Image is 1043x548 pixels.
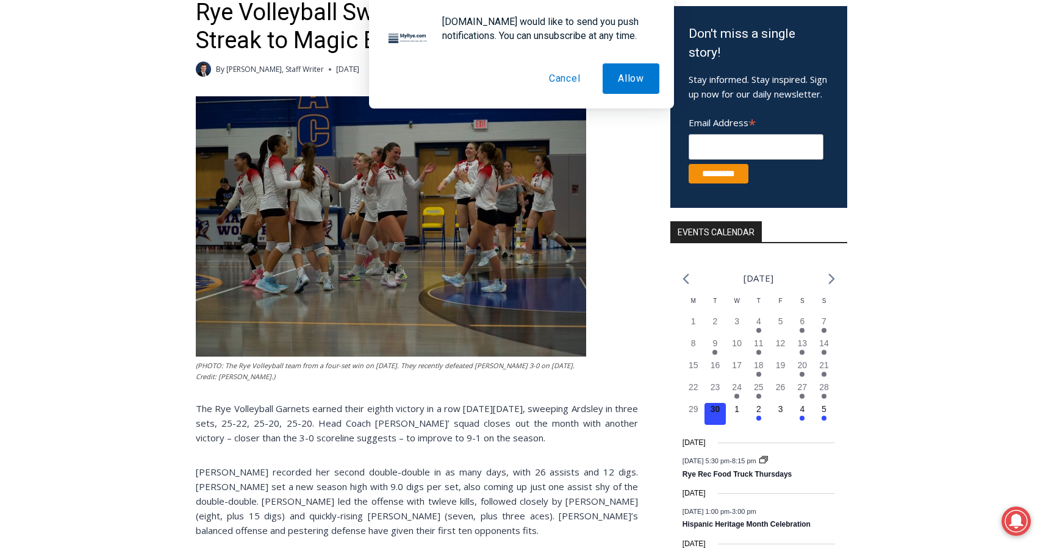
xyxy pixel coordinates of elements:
em: Has events [822,394,826,399]
button: Cancel [534,63,596,94]
time: 22 [689,382,698,392]
span: S [800,297,805,304]
span: 8:15 pm [732,457,756,464]
span: T [757,297,761,304]
button: 15 [683,359,704,381]
a: Rye Rec Food Truck Thursdays [683,470,792,480]
button: 1 [726,403,748,425]
em: Has events [756,350,761,355]
div: Tuesday [704,296,726,315]
button: 9 Has events [704,337,726,359]
button: 3 [726,315,748,337]
button: 30 [704,403,726,425]
p: The Rye Volleyball Garnets earned their eighth victory in a row [DATE][DATE], sweeping Ardsley in... [196,401,638,445]
span: F [779,297,783,304]
button: 10 [726,337,748,359]
button: 2 [704,315,726,337]
a: Previous month [683,273,689,285]
h2: Events Calendar [670,221,762,242]
button: 4 Has events [748,315,770,337]
span: M [691,297,696,304]
em: Has events [822,328,826,333]
time: 4 [800,404,805,414]
div: Monday [683,296,704,315]
button: 20 Has events [791,359,813,381]
time: 5 [822,404,826,414]
div: Wednesday [726,296,748,315]
div: Thursday [748,296,770,315]
button: 17 [726,359,748,381]
button: 24 Has events [726,381,748,403]
time: 2 [713,316,718,326]
em: Has events [712,350,717,355]
time: 17 [732,360,742,370]
div: Saturday [791,296,813,315]
time: 13 [798,338,808,348]
time: 29 [689,404,698,414]
time: 18 [754,360,764,370]
time: 1 [691,316,696,326]
button: 18 Has events [748,359,770,381]
a: Next month [828,273,835,285]
time: 10 [732,338,742,348]
time: 8 [691,338,696,348]
figcaption: (PHOTO: The Rye Volleyball team from a four-set win on [DATE]. They recently defeated [PERSON_NAM... [196,360,586,382]
time: [DATE] [683,488,706,499]
span: [DATE] 1:00 pm [683,508,729,515]
button: 4 Has events [791,403,813,425]
button: 26 [770,381,792,403]
time: 14 [819,338,829,348]
time: 3 [734,316,739,326]
em: Has events [756,394,761,399]
button: 22 [683,381,704,403]
time: 26 [776,382,786,392]
time: 28 [819,382,829,392]
button: 14 Has events [813,337,835,359]
time: 1 [734,404,739,414]
a: Hispanic Heritage Month Celebration [683,520,811,530]
em: Has events [822,372,826,377]
span: W [734,297,739,304]
button: 13 Has events [791,337,813,359]
time: - [683,508,756,515]
button: 8 [683,337,704,359]
time: 30 [711,404,720,414]
em: Has events [756,416,761,421]
button: 29 [683,403,704,425]
time: 19 [776,360,786,370]
time: 20 [798,360,808,370]
time: 25 [754,382,764,392]
button: 27 Has events [791,381,813,403]
time: [DATE] [683,437,706,449]
time: 23 [711,382,720,392]
em: Has events [822,350,826,355]
li: [DATE] [744,270,773,286]
button: 25 Has events [748,381,770,403]
em: Has events [822,416,826,421]
time: 6 [800,316,805,326]
time: 4 [756,316,761,326]
em: Has events [734,394,739,399]
span: 3:00 pm [732,508,756,515]
p: [PERSON_NAME] recorded her second double-double in as many days, with 26 assists and 12 digs. [PE... [196,464,638,538]
button: 16 [704,359,726,381]
button: 3 [770,403,792,425]
button: 21 Has events [813,359,835,381]
em: Has events [800,416,805,421]
time: 11 [754,338,764,348]
button: 23 [704,381,726,403]
time: 7 [822,316,826,326]
time: 16 [711,360,720,370]
em: Has events [800,372,805,377]
button: 1 [683,315,704,337]
img: notification icon [384,15,432,63]
label: Email Address [689,110,823,132]
span: S [822,297,826,304]
button: 11 Has events [748,337,770,359]
time: 12 [776,338,786,348]
em: Has events [800,394,805,399]
span: [DATE] 5:30 pm [683,457,729,464]
time: 2 [756,404,761,414]
button: 5 Has events [813,403,835,425]
button: Allow [603,63,659,94]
